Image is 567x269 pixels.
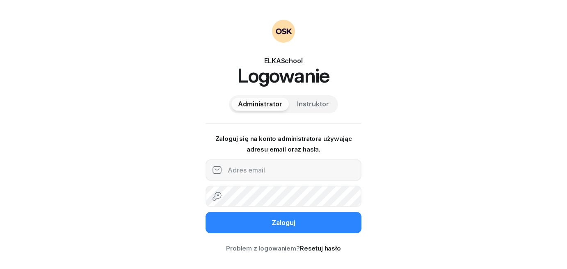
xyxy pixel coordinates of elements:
[297,99,329,110] span: Instruktor
[206,159,361,181] input: Adres email
[300,244,341,252] a: Resetuj hasło
[272,218,295,228] div: Zaloguj
[206,212,361,233] button: Zaloguj
[290,98,336,111] button: Instruktor
[206,133,361,154] p: Zaloguj się na konto administratora używając adresu email oraz hasła.
[231,98,289,111] button: Administrator
[206,243,361,254] div: Problem z logowaniem?
[206,66,361,85] h1: Logowanie
[238,99,282,110] span: Administrator
[272,20,295,43] img: OSKAdmin
[206,56,361,66] div: ELKASchool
